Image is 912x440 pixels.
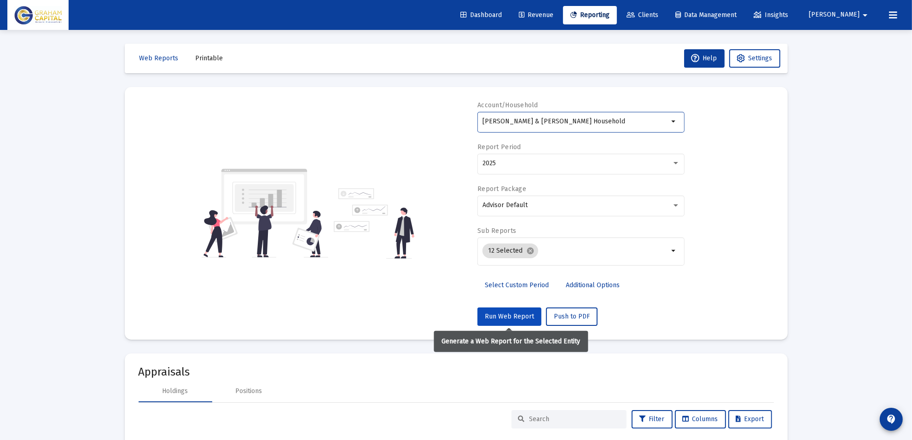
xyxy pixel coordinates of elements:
[668,6,744,24] a: Data Management
[529,415,620,423] input: Search
[632,410,673,428] button: Filter
[683,415,718,423] span: Columns
[482,118,669,125] input: Search or select an account or household
[511,6,561,24] a: Revenue
[477,185,526,193] label: Report Package
[746,6,796,24] a: Insights
[477,227,516,235] label: Sub Reports
[482,242,669,260] mat-chip-list: Selection
[14,6,62,24] img: Dashboard
[485,281,549,289] span: Select Custom Period
[570,11,610,19] span: Reporting
[526,247,534,255] mat-icon: cancel
[684,49,725,68] button: Help
[236,387,262,396] div: Positions
[477,143,521,151] label: Report Period
[460,11,502,19] span: Dashboard
[675,410,726,428] button: Columns
[482,243,538,258] mat-chip: 12 Selected
[754,11,788,19] span: Insights
[477,307,541,326] button: Run Web Report
[669,245,680,256] mat-icon: arrow_drop_down
[196,54,223,62] span: Printable
[691,54,717,62] span: Help
[886,414,897,425] mat-icon: contact_support
[519,11,553,19] span: Revenue
[132,49,186,68] button: Web Reports
[566,281,620,289] span: Additional Options
[482,201,528,209] span: Advisor Default
[627,11,658,19] span: Clients
[554,313,590,320] span: Push to PDF
[563,6,617,24] a: Reporting
[639,415,665,423] span: Filter
[485,313,534,320] span: Run Web Report
[139,367,774,376] mat-card-title: Appraisals
[482,159,496,167] span: 2025
[860,6,871,24] mat-icon: arrow_drop_down
[809,11,860,19] span: [PERSON_NAME]
[749,54,773,62] span: Settings
[163,387,188,396] div: Holdings
[675,11,737,19] span: Data Management
[139,54,179,62] span: Web Reports
[728,410,772,428] button: Export
[334,188,414,259] img: reporting-alt
[736,415,764,423] span: Export
[546,307,598,326] button: Push to PDF
[188,49,231,68] button: Printable
[669,116,680,127] mat-icon: arrow_drop_down
[477,101,538,109] label: Account/Household
[453,6,509,24] a: Dashboard
[798,6,882,24] button: [PERSON_NAME]
[729,49,780,68] button: Settings
[619,6,666,24] a: Clients
[202,168,328,259] img: reporting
